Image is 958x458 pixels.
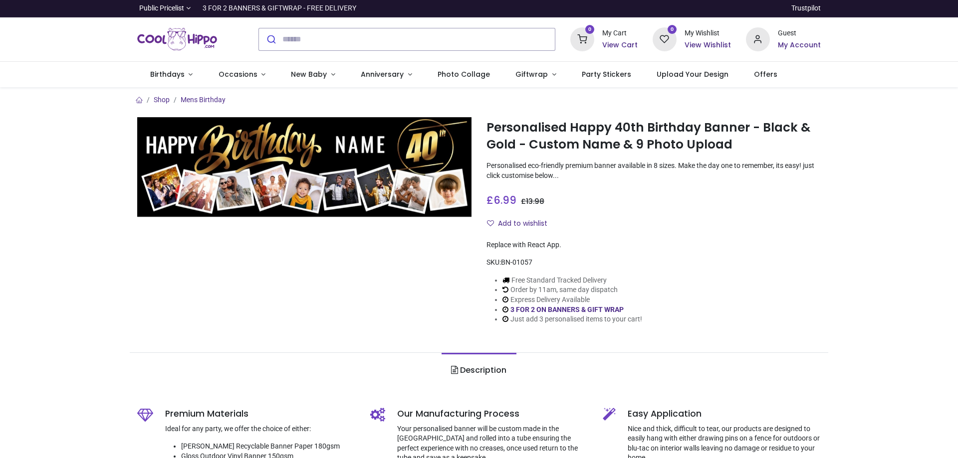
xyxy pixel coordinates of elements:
span: Giftwrap [515,69,548,79]
a: Description [442,353,516,388]
span: Upload Your Design [657,69,728,79]
span: 6.99 [493,193,516,207]
a: Birthdays [137,62,206,88]
a: Anniversary [348,62,425,88]
img: Cool Hippo [137,25,217,53]
a: View Cart [602,40,638,50]
li: [PERSON_NAME] Recyclable Banner Paper 180gsm [181,442,355,452]
li: Free Standard Tracked Delivery [502,276,642,286]
div: Guest [778,28,821,38]
span: Occasions [219,69,257,79]
li: Express Delivery Available [502,295,642,305]
sup: 0 [585,25,595,34]
p: Personalised eco-friendly premium banner available in 8 sizes. Make the day one to remember, its ... [486,161,821,180]
span: New Baby [291,69,327,79]
sup: 0 [668,25,677,34]
span: Photo Collage [438,69,490,79]
i: Add to wishlist [487,220,494,227]
a: Occasions [206,62,278,88]
div: SKU: [486,258,821,268]
h5: Premium Materials [165,408,355,420]
div: Replace with React App. [486,240,821,250]
a: Shop [154,96,170,104]
a: Logo of Cool Hippo [137,25,217,53]
a: Mens Birthday [181,96,226,104]
h5: Easy Application [628,408,821,420]
h5: Our Manufacturing Process [397,408,588,420]
a: New Baby [278,62,348,88]
img: Personalised Happy 40th Birthday Banner - Black & Gold - Custom Name & 9 Photo Upload [137,117,472,217]
span: Birthdays [150,69,185,79]
span: Public Pricelist [139,3,184,13]
button: Submit [259,28,282,50]
a: Public Pricelist [137,3,191,13]
span: £ [521,196,544,206]
span: 13.98 [526,196,544,206]
a: Giftwrap [502,62,569,88]
li: Order by 11am, same day dispatch [502,285,642,295]
h1: Personalised Happy 40th Birthday Banner - Black & Gold - Custom Name & 9 Photo Upload [486,119,821,153]
a: View Wishlist [685,40,731,50]
a: Trustpilot [791,3,821,13]
a: 0 [653,34,677,42]
div: My Wishlist [685,28,731,38]
span: Party Stickers [582,69,631,79]
span: BN-01057 [501,258,532,266]
div: My Cart [602,28,638,38]
span: Anniversary [361,69,404,79]
p: Ideal for any party, we offer the choice of either: [165,424,355,434]
div: 3 FOR 2 BANNERS & GIFTWRAP - FREE DELIVERY [203,3,356,13]
button: Add to wishlistAdd to wishlist [486,215,556,232]
a: 0 [570,34,594,42]
li: Just add 3 personalised items to your cart! [502,314,642,324]
span: £ [486,193,516,207]
a: 3 FOR 2 ON BANNERS & GIFT WRAP [510,305,624,313]
span: Offers [754,69,777,79]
